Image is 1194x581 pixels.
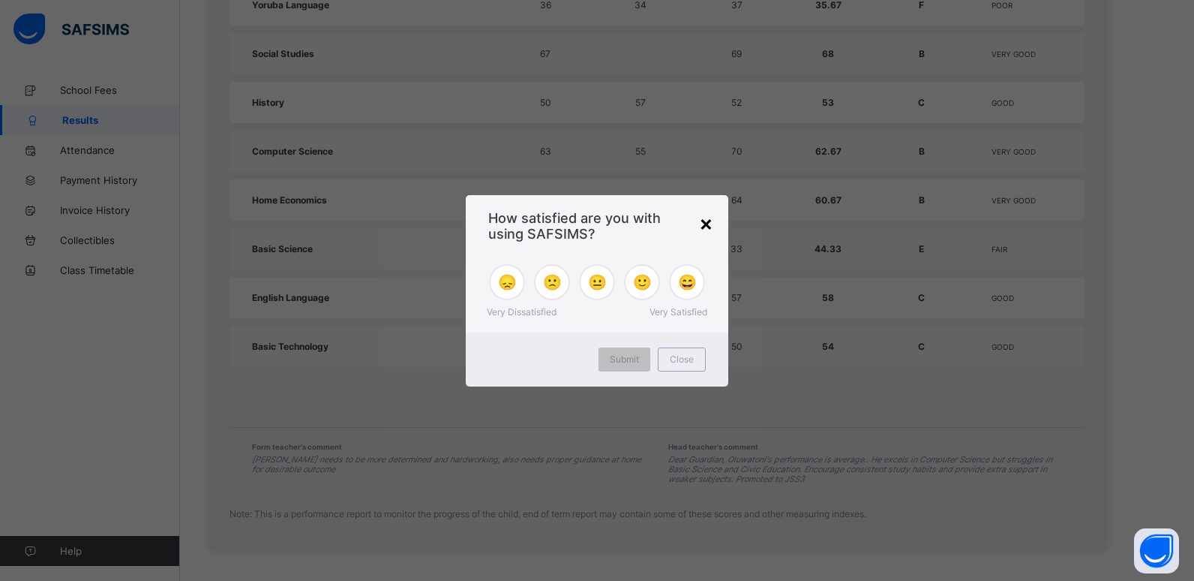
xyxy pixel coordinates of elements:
[670,354,694,365] span: Close
[633,273,652,291] span: 🙂
[649,306,707,318] span: Very Satisfied
[678,273,697,291] span: 😄
[488,210,706,242] span: How satisfied are you with using SAFSIMS?
[1134,528,1179,573] button: Open asap
[487,306,556,318] span: Very Dissatisfied
[543,273,562,291] span: 🙁
[610,354,639,365] span: Submit
[699,210,713,236] div: ×
[498,273,517,291] span: 😞
[588,273,607,291] span: 😐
